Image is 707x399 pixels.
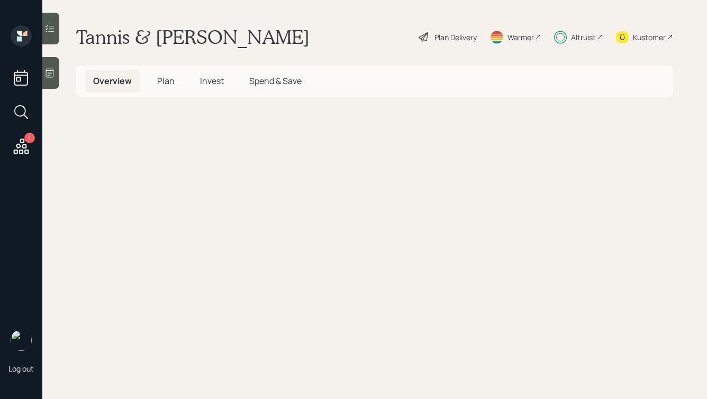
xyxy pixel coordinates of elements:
[24,133,35,143] div: 1
[157,75,175,87] span: Plan
[507,32,534,43] div: Warmer
[571,32,596,43] div: Altruist
[249,75,302,87] span: Spend & Save
[11,330,32,351] img: hunter_neumayer.jpg
[93,75,132,87] span: Overview
[200,75,224,87] span: Invest
[434,32,477,43] div: Plan Delivery
[8,364,34,374] div: Log out
[76,25,310,49] h1: Tannis & [PERSON_NAME]
[633,32,666,43] div: Kustomer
